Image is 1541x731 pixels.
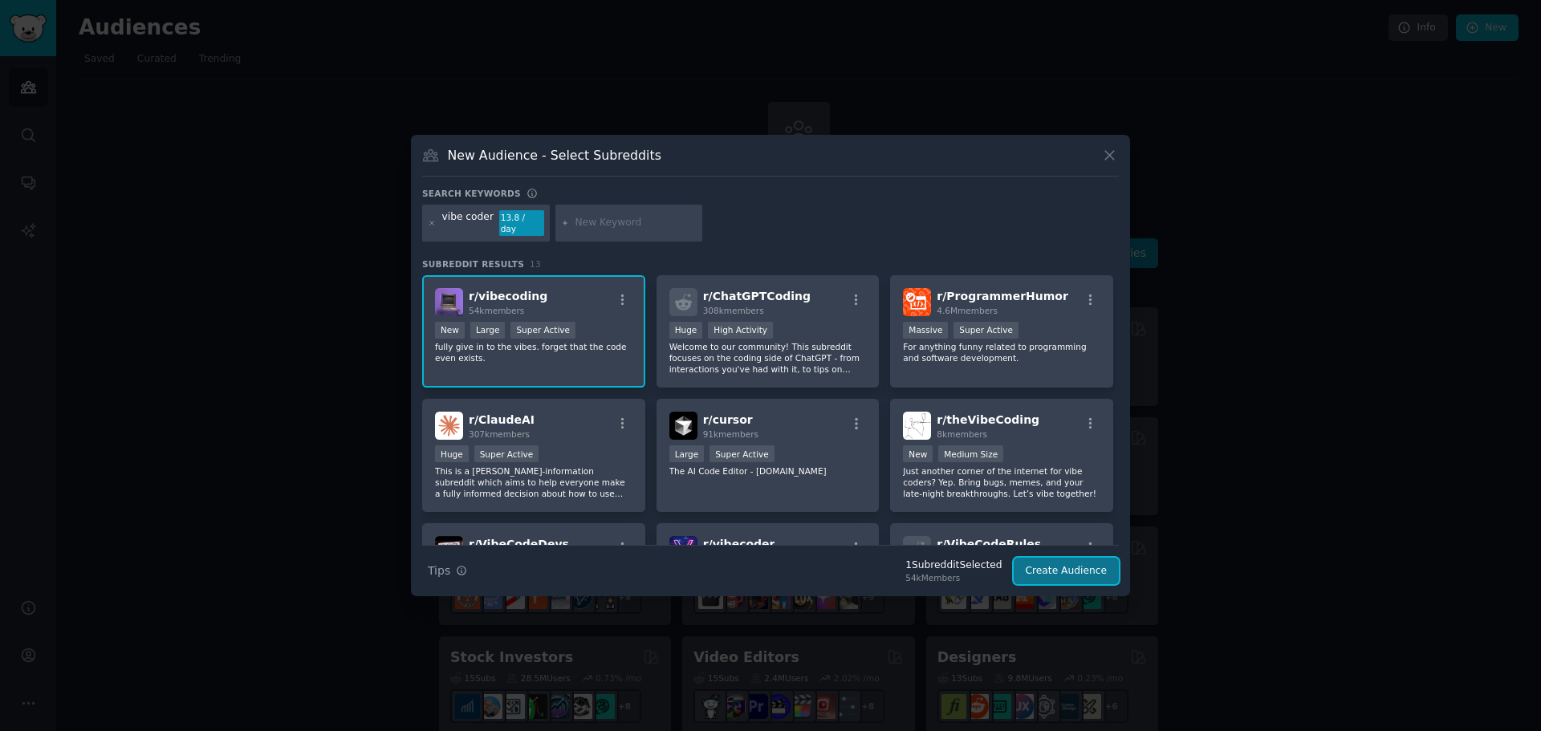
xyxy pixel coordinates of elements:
[422,258,524,270] span: Subreddit Results
[903,412,931,440] img: theVibeCoding
[435,322,465,339] div: New
[474,445,539,462] div: Super Active
[903,445,933,462] div: New
[530,259,541,269] span: 13
[903,341,1100,363] p: For anything funny related to programming and software development.
[428,562,450,579] span: Tips
[469,290,547,303] span: r/ vibecoding
[448,147,661,164] h3: New Audience - Select Subreddits
[938,445,1003,462] div: Medium Size
[435,341,632,363] p: fully give in to the vibes. forget that the code even exists.
[669,536,697,564] img: vibecoder
[435,465,632,499] p: This is a [PERSON_NAME]-information subreddit which aims to help everyone make a fully informed d...
[435,536,463,564] img: VibeCodeDevs
[937,538,1041,550] span: r/ VibeCodeRules
[703,306,764,315] span: 308k members
[937,306,998,315] span: 4.6M members
[937,290,1068,303] span: r/ ProgrammerHumor
[710,445,775,462] div: Super Active
[469,306,524,315] span: 54k members
[469,429,530,439] span: 307k members
[442,210,494,236] div: vibe coder
[703,290,811,303] span: r/ ChatGPTCoding
[669,341,867,375] p: Welcome to our community! This subreddit focuses on the coding side of ChatGPT - from interaction...
[669,322,703,339] div: Huge
[903,465,1100,499] p: Just another corner of the internet for vibe coders? Yep. Bring bugs, memes, and your late-night ...
[435,288,463,316] img: vibecoding
[905,558,1002,573] div: 1 Subreddit Selected
[435,412,463,440] img: ClaudeAI
[669,465,867,477] p: The AI Code Editor - [DOMAIN_NAME]
[422,188,521,199] h3: Search keywords
[703,413,753,426] span: r/ cursor
[708,322,773,339] div: High Activity
[669,412,697,440] img: cursor
[422,557,473,585] button: Tips
[669,445,705,462] div: Large
[435,445,469,462] div: Huge
[575,216,697,230] input: New Keyword
[1014,558,1120,585] button: Create Audience
[703,538,775,550] span: r/ vibecoder
[937,429,987,439] span: 8k members
[937,413,1039,426] span: r/ theVibeCoding
[905,572,1002,583] div: 54k Members
[469,413,535,426] span: r/ ClaudeAI
[703,429,758,439] span: 91k members
[510,322,575,339] div: Super Active
[469,538,569,550] span: r/ VibeCodeDevs
[499,210,544,236] div: 13.8 / day
[903,322,948,339] div: Massive
[903,288,931,316] img: ProgrammerHumor
[470,322,506,339] div: Large
[953,322,1019,339] div: Super Active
